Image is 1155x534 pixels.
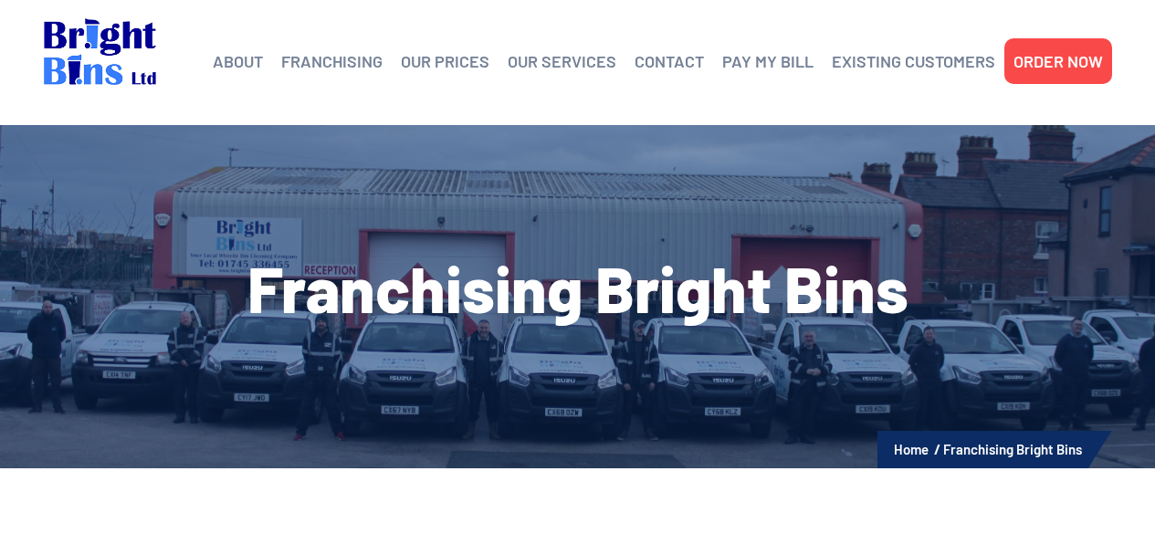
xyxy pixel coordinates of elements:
[894,441,929,457] a: Home
[44,256,1112,319] h1: Franchising Bright Bins
[722,47,814,75] a: PAY MY BILL
[635,47,704,75] a: CONTACT
[832,47,995,75] a: EXISTING CUSTOMERS
[943,437,1082,461] li: Franchising Bright Bins
[281,47,383,75] a: FRANCHISING
[508,47,616,75] a: OUR SERVICES
[213,47,263,75] a: ABOUT
[401,47,489,75] a: OUR PRICES
[1013,47,1103,75] a: ORDER NOW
